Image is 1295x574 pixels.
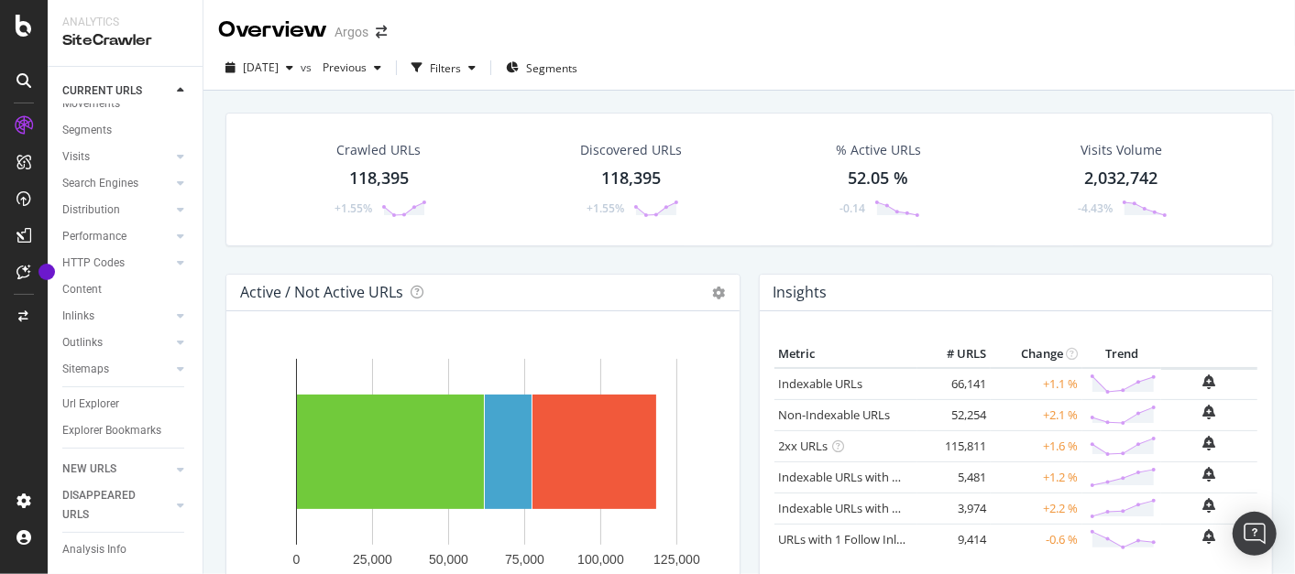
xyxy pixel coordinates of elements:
[62,460,171,479] a: NEW URLS
[779,469,932,485] a: Indexable URLs with Bad H1
[1233,512,1277,556] div: Open Intercom Messenger
[62,94,120,114] div: Movements
[774,280,828,305] h4: Insights
[429,552,468,567] text: 50,000
[991,341,1082,368] th: Change
[917,368,991,400] td: 66,141
[62,227,171,246] a: Performance
[62,121,112,140] div: Segments
[62,81,171,101] a: CURRENT URLS
[991,368,1082,400] td: +1.1 %
[62,486,171,525] a: DISAPPEARED URLS
[335,23,368,41] div: Argos
[62,30,188,51] div: SiteCrawler
[62,147,171,167] a: Visits
[335,200,372,216] div: +1.55%
[62,307,171,326] a: Inlinks
[1203,529,1216,544] div: bell-plus
[62,254,125,273] div: HTTP Codes
[62,147,90,167] div: Visits
[779,375,863,392] a: Indexable URLs
[62,280,190,299] a: Content
[62,174,138,193] div: Search Engines
[653,552,700,567] text: 125,000
[349,167,409,190] div: 118,395
[505,552,544,567] text: 75,000
[301,60,315,75] span: vs
[917,430,991,461] td: 115,811
[991,430,1082,461] td: +1.6 %
[779,406,891,423] a: Non-Indexable URLs
[601,167,661,190] div: 118,395
[779,438,829,454] a: 2xx URLs
[62,307,94,326] div: Inlinks
[62,540,190,559] a: Analysis Info
[62,254,171,273] a: HTTP Codes
[62,395,119,414] div: Url Explorer
[991,493,1082,524] td: +2.2 %
[218,53,301,82] button: [DATE]
[38,264,55,280] div: Tooltip anchor
[580,141,682,159] div: Discovered URLs
[376,26,387,38] div: arrow-right-arrow-left
[62,227,126,246] div: Performance
[713,287,726,299] i: Options
[840,200,865,216] div: -0.14
[62,121,190,140] a: Segments
[62,540,126,559] div: Analysis Info
[62,360,171,379] a: Sitemaps
[577,552,624,567] text: 100,000
[430,60,461,76] div: Filters
[1203,467,1216,482] div: bell-plus
[991,399,1082,430] td: +2.1 %
[404,53,483,82] button: Filters
[1203,498,1216,513] div: bell-plus
[1082,341,1161,368] th: Trend
[1084,167,1158,190] div: 2,032,742
[315,60,367,75] span: Previous
[336,141,421,159] div: Crawled URLs
[62,81,142,101] div: CURRENT URLS
[62,421,190,440] a: Explorer Bookmarks
[62,395,190,414] a: Url Explorer
[1203,436,1216,450] div: bell-plus
[243,60,279,75] span: 2025 Sep. 17th
[315,53,389,82] button: Previous
[1081,141,1162,159] div: Visits Volume
[1203,374,1216,389] div: bell-plus
[62,94,190,114] a: Movements
[774,341,918,368] th: Metric
[779,500,979,516] a: Indexable URLs with Bad Description
[991,524,1082,555] td: -0.6 %
[62,200,171,220] a: Distribution
[62,333,171,352] a: Outlinks
[62,421,161,440] div: Explorer Bookmarks
[62,200,120,220] div: Distribution
[1203,405,1216,419] div: bell-plus
[991,461,1082,493] td: +1.2 %
[62,486,155,525] div: DISAPPEARED URLS
[917,399,991,430] td: 52,254
[836,141,921,159] div: % Active URLs
[62,360,109,379] div: Sitemaps
[499,53,585,82] button: Segments
[917,461,991,493] td: 5,481
[62,15,188,30] div: Analytics
[779,531,914,547] a: URLs with 1 Follow Inlink
[62,460,116,479] div: NEW URLS
[587,200,624,216] div: +1.55%
[1078,200,1113,216] div: -4.43%
[218,15,327,46] div: Overview
[293,552,301,567] text: 0
[917,493,991,524] td: 3,974
[917,524,991,555] td: 9,414
[848,167,908,190] div: 52.05 %
[917,341,991,368] th: # URLS
[526,60,577,76] span: Segments
[62,174,171,193] a: Search Engines
[240,280,403,305] h4: Active / Not Active URLs
[353,552,392,567] text: 25,000
[62,333,103,352] div: Outlinks
[62,280,102,299] div: Content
